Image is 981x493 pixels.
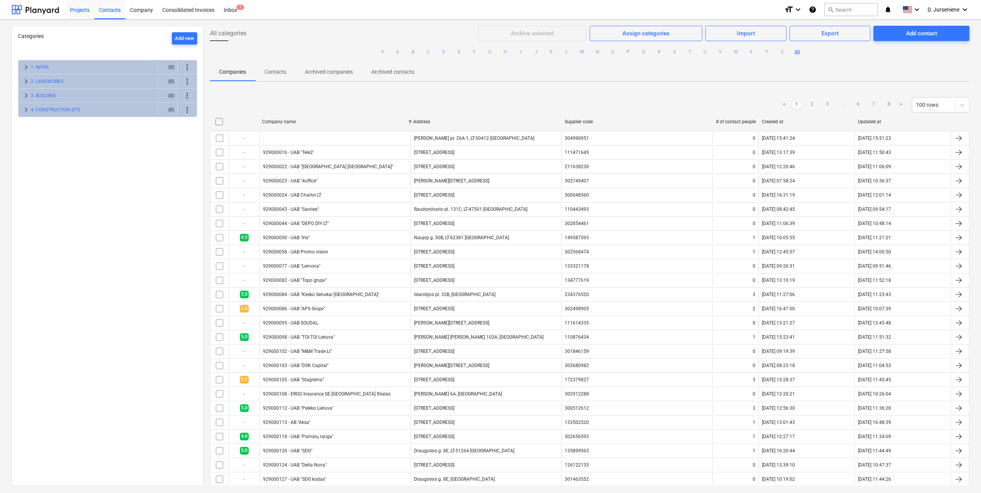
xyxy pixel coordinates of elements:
div: 929000077 - UAB "Lemona" [263,263,321,269]
div: [DATE] 11:44:49 [858,448,891,453]
div: [STREET_ADDRESS] [414,349,454,354]
div: [DATE] 09:19:39 [762,349,795,354]
div: [DATE] 11:27:58 [858,349,891,354]
div: [STREET_ADDRESS] [414,249,454,255]
div: [DATE] 14:00:50 [858,249,891,255]
div: 929000124 - UAB "Delta Nova" [263,462,327,468]
div: [DATE] 16:20:44 [762,448,795,453]
div: 110443493 [565,207,589,212]
a: Next page [896,100,906,109]
div: [DATE] 10:07:39 [858,306,891,311]
button: K [547,47,556,56]
div: [DATE] 16:48:39 [858,420,891,425]
span: more_vert [183,77,192,86]
div: 302498905 [565,306,589,311]
div: 0 [753,320,755,326]
div: Supplier code [565,119,710,124]
div: 929000043 - UAB "Sanitex" [263,207,319,212]
div: 300512612 [565,405,589,411]
div: [DATE] 11:34:09 [858,434,891,439]
div: - [229,345,259,357]
i: Knowledge base [809,5,816,14]
div: [PERSON_NAME][STREET_ADDRESS] [414,363,489,368]
div: 929000112 - UAB "Peikko Lietuva" [263,405,334,411]
div: [PERSON_NAME][STREET_ADDRESS] [414,320,489,326]
i: keyboard_arrow_down [960,5,969,14]
div: [DATE] 15:51:23 [858,136,891,141]
div: [STREET_ADDRESS] [414,306,454,311]
div: 302912288 [565,391,589,397]
div: [DATE] 10:47:37 [858,462,891,468]
div: (0) [161,89,174,102]
div: [DATE] 12:01:14 [858,192,891,198]
div: 929000022 - UAB "[GEOGRAPHIC_DATA] [GEOGRAPHIC_DATA]" [263,164,393,169]
button: D [439,47,448,56]
span: 5.0 [240,333,249,341]
span: more_vert [183,63,192,72]
div: 1 [753,334,755,340]
div: [DATE] 08:23:18 [762,363,795,368]
button: Import [705,26,786,41]
div: 929000098 - UAB "TOI-TOI Lietuva" [263,334,335,340]
a: Page 2 [807,100,816,109]
p: Contacts [264,68,286,76]
div: [DATE] 11:21:21 [858,235,891,240]
div: Add contact [906,28,937,38]
p: Archived contacts [371,68,414,76]
div: 0 [753,178,755,184]
div: . [263,136,264,141]
span: more_vert [183,91,192,100]
div: 929000044 - UAB "DEPO DIY LT" [263,221,329,226]
div: 929000023 - UAB "4office" [263,178,318,184]
div: 302854461 [565,221,589,226]
div: 234376520 [565,292,589,297]
div: 1 [753,420,755,425]
div: [STREET_ADDRESS] [414,377,454,382]
span: 4.5 [240,234,249,241]
div: [DATE] 16:31:19 [762,192,795,198]
iframe: Chat Widget [943,456,981,493]
div: - [229,359,259,372]
div: # of contact people [716,119,756,124]
button: O [608,47,617,56]
div: 3 [753,292,755,297]
div: 0 [753,207,755,212]
div: [DATE] 11:27:06 [762,292,795,297]
button: J [531,47,540,56]
i: format_size [784,5,793,14]
button: 3. BUILDING [31,91,56,100]
div: [STREET_ADDRESS] [414,405,454,411]
button: B [408,47,417,56]
div: [DATE] 10:19:02 [762,476,795,482]
div: 211638230 [565,164,589,169]
button: 1. INFRA [31,63,49,72]
div: - [229,189,259,201]
a: Page 7 [869,100,878,109]
div: (0) [161,61,174,73]
div: 0 [753,150,755,155]
span: search [828,7,834,13]
button: E [454,47,464,56]
button: N [593,47,602,56]
div: 0 [753,462,755,468]
div: 3 [753,377,755,382]
button: 4. CONSTRUCTION SITE [31,105,80,114]
div: 149587593 [565,235,589,240]
div: Naujoji g. 50B, LT-62381 [GEOGRAPHIC_DATA] [414,235,509,240]
button: I [516,47,525,56]
button: T [685,47,694,56]
div: [DATE] 10:36:37 [858,178,891,184]
div: 2 [753,306,755,311]
div: [PERSON_NAME] [PERSON_NAME] 103A, [GEOGRAPHIC_DATA] [414,334,544,340]
div: 929000120 - UAB "SDG" [263,448,313,453]
div: [DATE] 11:23:43 [858,292,891,297]
div: 0 [753,391,755,397]
div: - [229,388,259,400]
div: [STREET_ADDRESS] [414,420,454,425]
div: [DATE] 13:01:43 [762,420,795,425]
button: Export [790,26,870,41]
div: [STREET_ADDRESS] [414,164,454,169]
div: Raudondvario pl. 131C, LT-47501 [GEOGRAPHIC_DATA] [414,207,527,212]
div: 301463552 [565,476,589,482]
div: [STREET_ADDRESS] [414,263,454,269]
